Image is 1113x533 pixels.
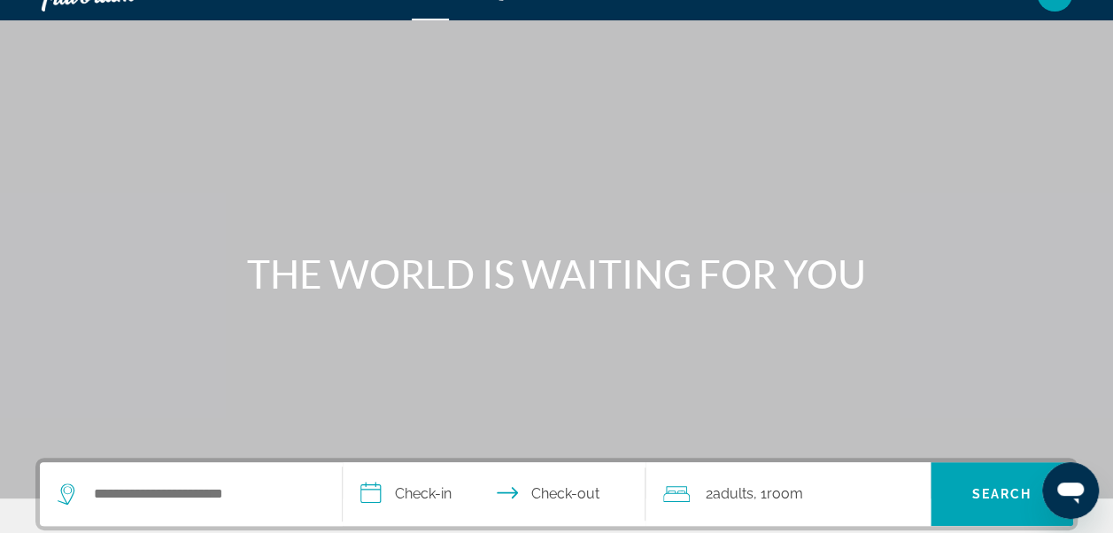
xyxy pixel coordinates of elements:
[767,485,803,502] span: Room
[645,462,931,526] button: Travelers: 2 adults, 0 children
[713,485,754,502] span: Adults
[225,251,889,297] h1: THE WORLD IS WAITING FOR YOU
[754,482,803,506] span: , 1
[972,487,1032,501] span: Search
[1042,462,1099,519] iframe: Button to launch messaging window
[343,462,645,526] button: Select check in and out date
[40,462,1073,526] div: Search widget
[931,462,1073,526] button: Search
[92,481,315,507] input: Search hotel destination
[706,482,754,506] span: 2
